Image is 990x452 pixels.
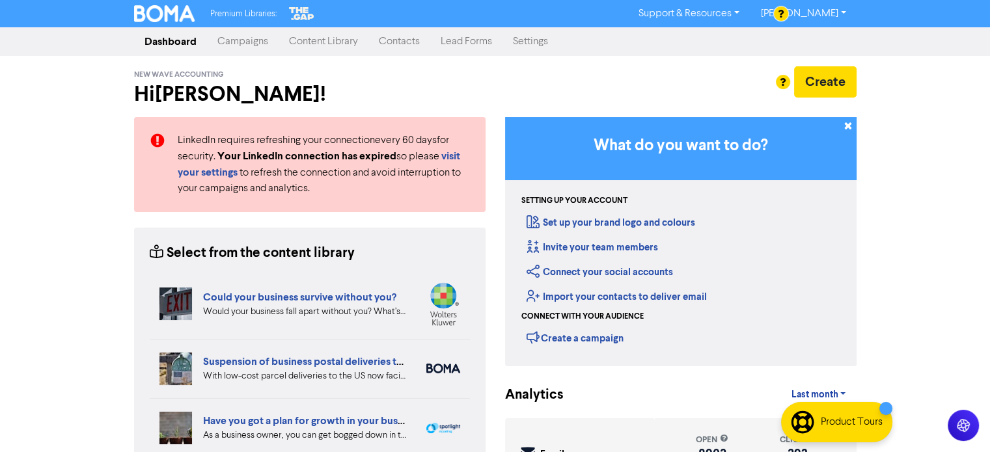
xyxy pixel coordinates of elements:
div: Select from the content library [150,243,355,263]
div: Would your business fall apart without you? What’s your Plan B in case of accident, illness, or j... [203,305,407,319]
a: Content Library [279,29,368,55]
iframe: Chat Widget [925,390,990,452]
a: Connect your social accounts [527,266,673,278]
span: Last month [791,389,838,401]
a: Contacts [368,29,430,55]
div: Connect with your audience [521,311,644,323]
div: LinkedIn requires refreshing your connection every 60 days for security. so please to refresh the... [168,133,480,196]
div: Getting Started in BOMA [505,117,857,366]
img: spotlight [426,423,460,433]
a: visit your settings [178,152,460,178]
a: Dashboard [134,29,207,55]
a: Campaigns [207,29,279,55]
a: Invite your team members [527,241,658,254]
span: New Wave Accounting [134,70,224,79]
a: Last month [780,382,856,408]
a: [PERSON_NAME] [750,3,856,24]
a: Settings [502,29,558,55]
a: Suspension of business postal deliveries to the [GEOGRAPHIC_DATA]: what options do you have? [203,355,661,368]
button: Create [794,66,857,98]
div: Analytics [505,385,547,405]
div: Create a campaign [527,328,624,347]
a: Import your contacts to deliver email [527,291,707,303]
div: As a business owner, you can get bogged down in the demands of day-to-day business. We can help b... [203,429,407,442]
img: boma [426,364,460,373]
img: BOMA Logo [134,5,195,22]
h3: What do you want to do? [525,137,837,155]
h2: Hi [PERSON_NAME] ! [134,82,486,107]
span: Premium Libraries: [210,10,277,18]
a: Could your business survive without you? [203,291,396,304]
a: Lead Forms [430,29,502,55]
div: With low-cost parcel deliveries to the US now facing tariffs, many international postal services ... [203,369,407,383]
div: click [779,434,815,446]
strong: Your LinkedIn connection has expired [217,150,396,163]
div: Setting up your account [521,195,627,207]
img: wolterskluwer [426,282,460,326]
a: Have you got a plan for growth in your business? [203,414,426,427]
img: The Gap [287,5,316,22]
div: open [696,434,728,446]
a: Support & Resources [628,3,750,24]
a: Set up your brand logo and colours [527,217,695,229]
